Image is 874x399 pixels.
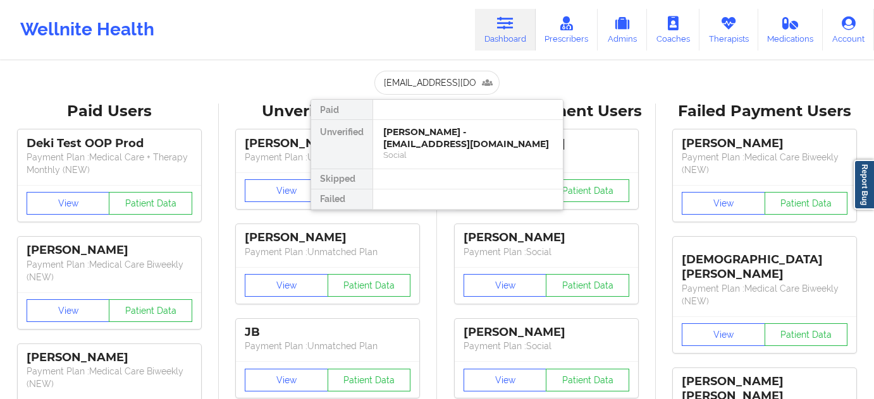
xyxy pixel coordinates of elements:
[854,160,874,210] a: Report Bug
[311,100,372,120] div: Paid
[328,369,411,391] button: Patient Data
[228,102,429,121] div: Unverified Users
[27,151,192,176] p: Payment Plan : Medical Care + Therapy Monthly (NEW)
[27,136,192,151] div: Deki Test OOP Prod
[109,192,192,215] button: Patient Data
[546,179,629,202] button: Patient Data
[27,350,192,365] div: [PERSON_NAME]
[682,136,847,151] div: [PERSON_NAME]
[464,340,629,352] p: Payment Plan : Social
[245,179,328,202] button: View
[311,189,372,210] div: Failed
[823,9,874,51] a: Account
[475,9,536,51] a: Dashboard
[245,325,410,340] div: JB
[245,246,410,258] p: Payment Plan : Unmatched Plan
[682,192,765,215] button: View
[546,369,629,391] button: Patient Data
[311,120,372,169] div: Unverified
[758,9,823,51] a: Medications
[682,243,847,282] div: [DEMOGRAPHIC_DATA][PERSON_NAME]
[109,299,192,322] button: Patient Data
[464,274,547,297] button: View
[245,151,410,164] p: Payment Plan : Unmatched Plan
[647,9,699,51] a: Coaches
[765,192,848,215] button: Patient Data
[464,325,629,340] div: [PERSON_NAME]
[27,243,192,258] div: [PERSON_NAME]
[682,151,847,176] p: Payment Plan : Medical Care Biweekly (NEW)
[328,274,411,297] button: Patient Data
[536,9,598,51] a: Prescribers
[311,169,372,189] div: Skipped
[27,365,192,390] p: Payment Plan : Medical Care Biweekly (NEW)
[464,369,547,391] button: View
[464,246,629,258] p: Payment Plan : Social
[245,136,410,151] div: [PERSON_NAME]
[245,340,410,352] p: Payment Plan : Unmatched Plan
[383,150,553,160] div: Social
[682,323,765,346] button: View
[27,192,110,215] button: View
[464,230,629,245] div: [PERSON_NAME]
[27,299,110,322] button: View
[546,274,629,297] button: Patient Data
[245,230,410,245] div: [PERSON_NAME]
[665,102,866,121] div: Failed Payment Users
[245,274,328,297] button: View
[699,9,758,51] a: Therapists
[682,282,847,307] p: Payment Plan : Medical Care Biweekly (NEW)
[383,126,553,150] div: [PERSON_NAME] - [EMAIL_ADDRESS][DOMAIN_NAME]
[598,9,647,51] a: Admins
[9,102,210,121] div: Paid Users
[245,369,328,391] button: View
[765,323,848,346] button: Patient Data
[27,258,192,283] p: Payment Plan : Medical Care Biweekly (NEW)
